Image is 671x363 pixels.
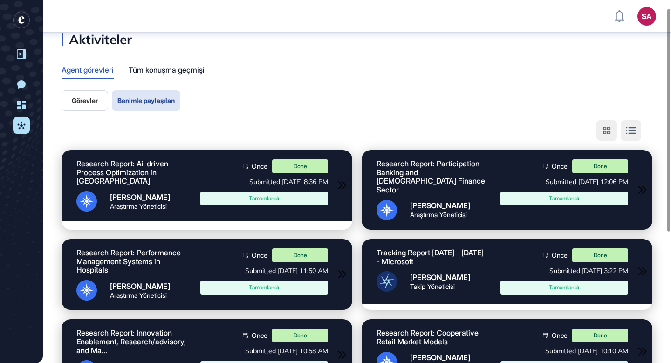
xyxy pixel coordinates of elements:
[117,97,175,104] span: Benimle paylaşılan
[507,196,622,201] div: Tamamlandı
[252,252,267,259] span: Once
[76,329,191,355] div: Research Report: Innovation Enablement, Research/advisory, and Management Consulting Offerings of...
[377,329,491,346] div: Research Report: Cooperative Retail Market Models
[500,347,629,356] div: Submitted [DATE] 10:10 AM
[13,12,30,28] div: entrapeer-logo
[410,274,470,281] div: [PERSON_NAME]
[637,7,656,26] button: SA
[552,332,568,339] span: Once
[110,292,167,299] div: Araştırma Yöneticisi
[377,159,491,194] div: Research Report: Participation Banking and Islamic Finance Sector
[552,163,568,170] span: Once
[252,332,267,339] span: Once
[272,248,328,262] div: Done
[76,248,191,274] div: Research Report: Performance Management Systems in Hospitals
[377,248,491,266] div: Tracking Report Jul 20 - Aug 19, 2025 -- Microsoft
[129,61,205,79] div: Tüm konuşma geçmişi
[76,159,191,185] div: Research Report: Ai-driven Process Optimization in Ports
[272,329,328,342] div: Done
[200,347,329,356] div: Submitted [DATE] 10:58 AM
[72,97,98,104] span: Görevler
[112,90,180,111] button: Benimle paylaşılan
[62,33,132,46] div: Aktiviteler
[552,252,568,259] span: Once
[200,178,329,186] div: Submitted [DATE] 8:36 PM
[572,159,628,173] div: Done
[110,203,167,210] div: Araştırma Yöneticisi
[110,193,170,201] div: [PERSON_NAME]
[410,202,470,209] div: [PERSON_NAME]
[410,283,455,290] div: Takip Yöneticisi
[272,159,328,173] div: Done
[572,329,628,342] div: Done
[252,163,267,170] span: Once
[62,61,114,78] div: Agent görevleri
[500,267,629,275] div: Submitted [DATE] 3:22 PM
[110,282,170,290] div: [PERSON_NAME]
[207,196,322,201] div: Tamamlandı
[507,285,622,290] div: Tamamlandı
[410,212,467,218] div: Araştırma Yöneticisi
[500,178,629,186] div: Submitted [DATE] 12:06 PM
[62,90,108,111] button: Görevler
[572,248,628,262] div: Done
[410,354,470,361] div: [PERSON_NAME]
[207,285,322,290] div: Tamamlandı
[200,267,329,275] div: Submitted [DATE] 11:50 AM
